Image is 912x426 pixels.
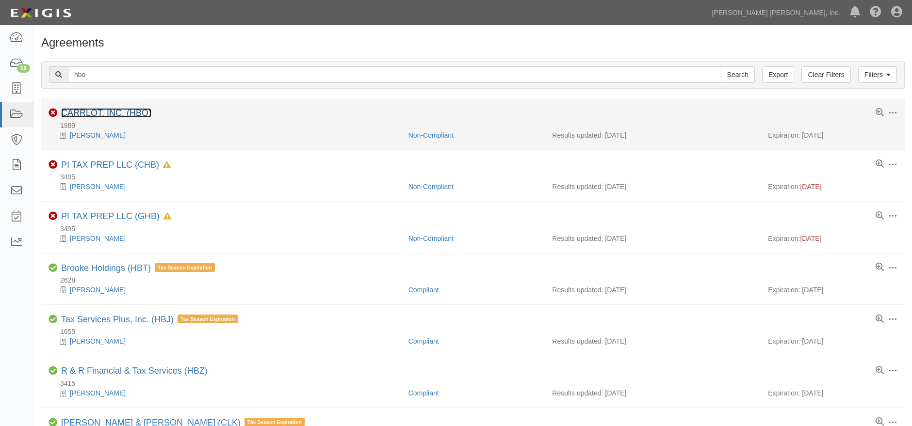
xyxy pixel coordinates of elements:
[49,130,401,140] div: Jennifer Carr
[70,235,126,242] a: [PERSON_NAME]
[49,212,57,221] i: Non-Compliant
[49,336,401,346] div: Lewis Rice
[41,36,905,49] h1: Agreements
[49,285,401,295] div: Ravindra Ramsingh
[768,130,897,140] div: Expiration: [DATE]
[68,66,721,83] input: Search
[49,109,57,117] i: Non-Compliant
[61,211,160,221] a: PI TAX PREP LLC (GHB)
[163,213,171,220] i: In Default since 09/24/2025
[49,121,905,130] div: 1989
[70,389,126,397] a: [PERSON_NAME]
[49,234,401,243] div: Prasad Inampudi
[552,182,753,191] div: Results updated: [DATE]
[408,183,454,190] a: Non-Compliant
[876,315,884,324] a: View results summary
[552,130,753,140] div: Results updated: [DATE]
[61,263,151,273] a: Brooke Holdings (HBT)
[61,108,151,118] a: CARRLOT, INC. (HBO)
[858,66,897,83] a: Filters
[552,234,753,243] div: Results updated: [DATE]
[49,388,401,398] div: Yvette Rupp
[768,285,897,295] div: Expiration: [DATE]
[163,162,171,169] i: In Default since 09/24/2025
[61,366,208,377] div: R & R Financial & Tax Services (HBZ)
[801,66,850,83] a: Clear Filters
[70,286,126,294] a: [PERSON_NAME]
[61,315,174,324] a: Tax Services Plus, Inc. (HBJ)
[768,388,897,398] div: Expiration: [DATE]
[70,131,126,139] a: [PERSON_NAME]
[768,182,897,191] div: Expiration:
[70,183,126,190] a: [PERSON_NAME]
[768,336,897,346] div: Expiration: [DATE]
[61,366,208,376] a: R & R Financial & Tax Services (HBZ)
[768,234,897,243] div: Expiration:
[61,160,159,170] a: PI TAX PREP LLC (CHB)
[178,315,238,323] span: Tax Season Expiration
[552,388,753,398] div: Results updated: [DATE]
[876,160,884,169] a: View results summary
[49,172,905,182] div: 3495
[408,235,454,242] a: Non-Compliant
[408,389,439,397] a: Compliant
[70,337,126,345] a: [PERSON_NAME]
[721,66,755,83] input: Search
[17,64,30,73] div: 18
[49,264,57,272] i: Compliant
[876,109,884,117] a: View results summary
[49,327,905,336] div: 1655
[876,263,884,272] a: View results summary
[49,160,57,169] i: Non-Compliant
[49,224,905,234] div: 3495
[49,366,57,375] i: Compliant
[61,108,151,119] div: CARRLOT, INC. (HBO)
[49,315,57,324] i: Compliant
[762,66,794,83] a: Export
[61,263,215,274] div: Brooke Holdings (HBT)
[552,285,753,295] div: Results updated: [DATE]
[49,182,401,191] div: Prasad Inampudi
[155,263,215,272] span: Tax Season Expiration
[408,337,439,345] a: Compliant
[800,183,821,190] span: [DATE]
[7,4,74,22] img: logo-5460c22ac91f19d4615b14bd174203de0afe785f0fc80cf4dbbc73dc1793850b.png
[876,212,884,221] a: View results summary
[707,3,845,22] a: [PERSON_NAME] [PERSON_NAME], Inc.
[408,131,454,139] a: Non-Compliant
[61,160,171,171] div: PI TAX PREP LLC (CHB)
[61,315,238,325] div: Tax Services Plus, Inc. (HBJ)
[552,336,753,346] div: Results updated: [DATE]
[49,379,905,388] div: 3415
[870,7,881,18] i: Help Center - Complianz
[800,235,821,242] span: [DATE]
[876,366,884,375] a: View results summary
[49,275,905,285] div: 2628
[61,211,171,222] div: PI TAX PREP LLC (GHB)
[408,286,439,294] a: Compliant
